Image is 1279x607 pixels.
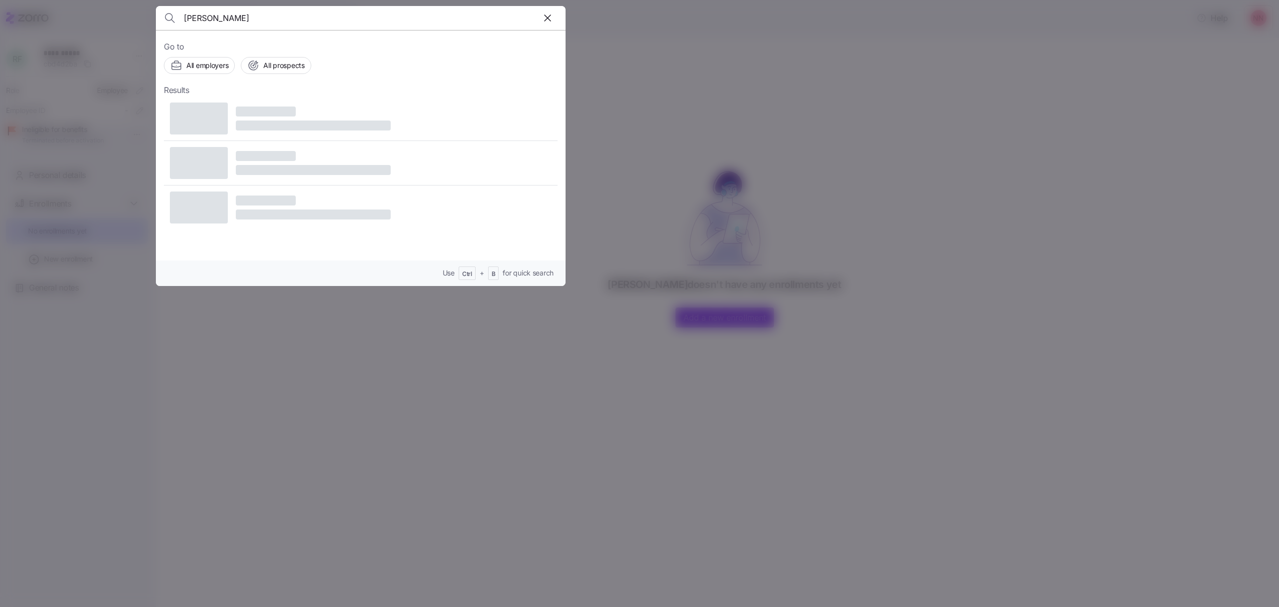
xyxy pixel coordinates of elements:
span: Go to [164,40,558,53]
span: All prospects [263,60,304,70]
span: Use [443,268,455,278]
span: for quick search [503,268,554,278]
span: B [492,270,496,278]
span: Results [164,84,189,96]
span: + [480,268,484,278]
span: All employers [186,60,228,70]
button: All employers [164,57,235,74]
button: All prospects [241,57,311,74]
span: Ctrl [462,270,472,278]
